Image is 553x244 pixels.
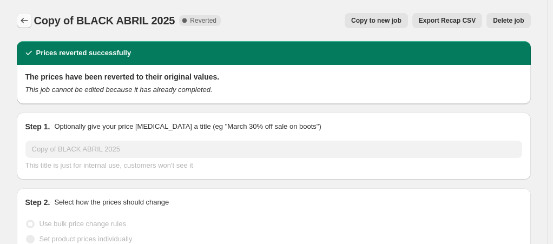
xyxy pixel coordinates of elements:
[25,121,50,132] h2: Step 1.
[54,121,321,132] p: Optionally give your price [MEDICAL_DATA] a title (eg "March 30% off sale on boots")
[40,235,133,243] span: Set product prices individually
[34,15,175,27] span: Copy of BLACK ABRIL 2025
[25,71,522,82] h2: The prices have been reverted to their original values.
[25,197,50,208] h2: Step 2.
[25,161,193,169] span: This title is just for internal use, customers won't see it
[486,13,530,28] button: Delete job
[17,13,32,28] button: Price change jobs
[419,16,476,25] span: Export Recap CSV
[493,16,524,25] span: Delete job
[40,220,126,228] span: Use bulk price change rules
[345,13,408,28] button: Copy to new job
[190,16,216,25] span: Reverted
[25,141,522,158] input: 30% off holiday sale
[25,85,213,94] i: This job cannot be edited because it has already completed.
[36,48,131,58] h2: Prices reverted successfully
[54,197,169,208] p: Select how the prices should change
[412,13,482,28] button: Export Recap CSV
[351,16,401,25] span: Copy to new job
